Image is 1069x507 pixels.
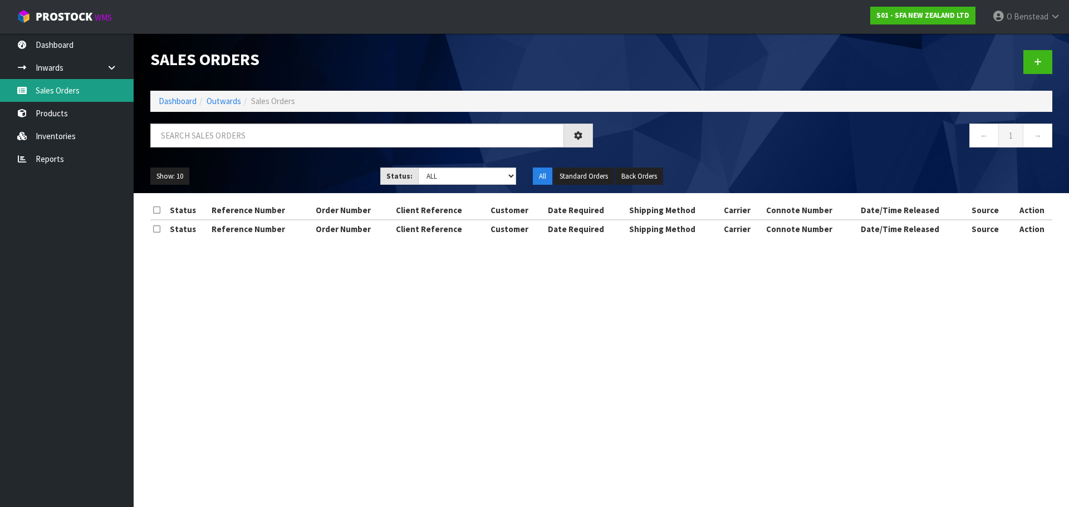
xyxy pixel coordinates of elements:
th: Date Required [545,220,626,238]
th: Status [167,220,209,238]
th: Connote Number [763,220,858,238]
th: Source [969,220,1012,238]
th: Shipping Method [626,201,721,219]
img: cube-alt.png [17,9,31,23]
th: Action [1012,220,1052,238]
a: 1 [998,124,1023,147]
th: Client Reference [393,220,488,238]
span: Benstead [1014,11,1048,22]
th: Date/Time Released [858,220,969,238]
th: Date Required [545,201,626,219]
th: Customer [488,201,545,219]
th: Order Number [313,220,393,238]
span: O [1007,11,1012,22]
th: Reference Number [209,220,313,238]
a: Dashboard [159,96,197,106]
button: Standard Orders [553,168,614,185]
a: Outwards [207,96,241,106]
strong: S01 - SFA NEW ZEALAND LTD [876,11,969,20]
small: WMS [95,12,112,23]
button: All [533,168,552,185]
th: Source [969,201,1012,219]
th: Carrier [721,220,763,238]
th: Customer [488,220,545,238]
strong: Status: [386,171,413,181]
a: ← [969,124,999,147]
th: Order Number [313,201,393,219]
input: Search sales orders [150,124,564,147]
th: Date/Time Released [858,201,969,219]
th: Reference Number [209,201,313,219]
nav: Page navigation [610,124,1052,151]
button: Back Orders [615,168,663,185]
th: Shipping Method [626,220,721,238]
th: Carrier [721,201,763,219]
button: Show: 10 [150,168,189,185]
th: Action [1012,201,1052,219]
span: ProStock [36,9,92,24]
th: Status [167,201,209,219]
span: Sales Orders [251,96,295,106]
a: → [1023,124,1052,147]
th: Connote Number [763,201,858,219]
th: Client Reference [393,201,488,219]
h1: Sales Orders [150,50,593,68]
